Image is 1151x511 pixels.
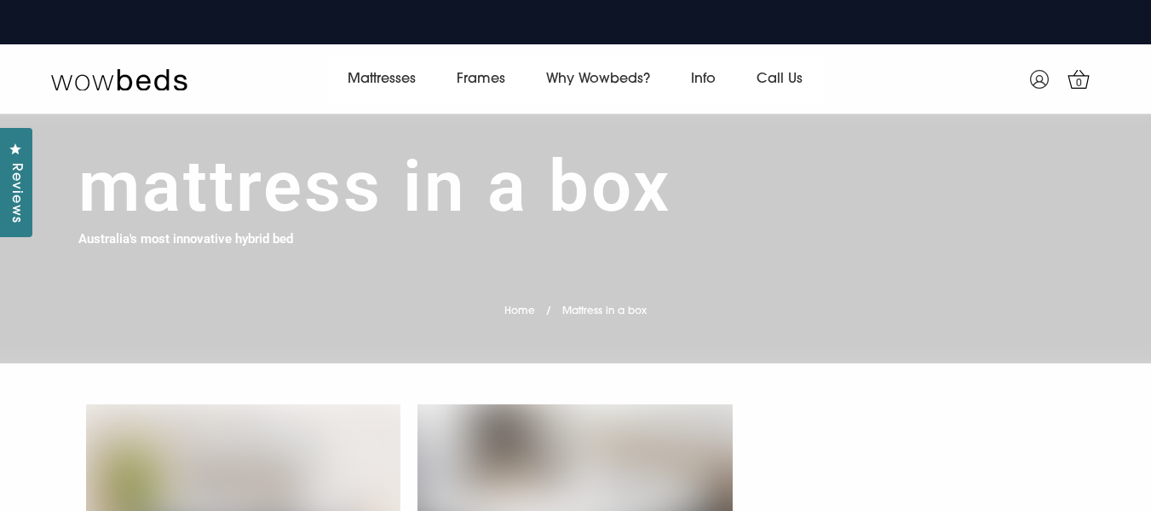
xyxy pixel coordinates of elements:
nav: breadcrumbs [504,283,647,327]
a: Mattresses [327,55,436,103]
a: 0 [1057,58,1100,101]
h1: Mattress in a box [78,144,671,229]
span: / [546,306,551,316]
a: Frames [436,55,526,103]
img: Wow Beds Logo [51,67,187,91]
span: Mattress in a box [562,306,647,316]
span: 0 [1071,75,1088,92]
a: Info [670,55,736,103]
h4: Australia's most innovative hybrid bed [78,229,293,249]
a: Home [504,306,535,316]
a: Call Us [736,55,823,103]
a: Why Wowbeds? [526,55,670,103]
span: Reviews [4,163,26,224]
